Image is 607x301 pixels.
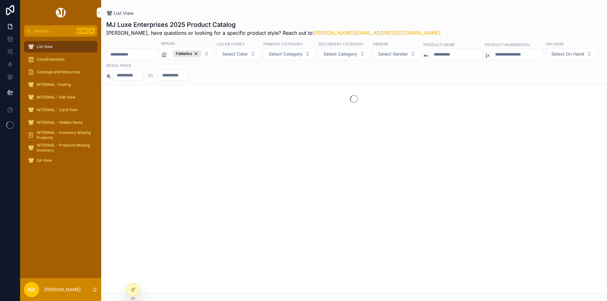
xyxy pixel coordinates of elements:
span: Core/Essentials [37,57,64,62]
span: INTERNAL - Inventory Missing Products [37,130,91,140]
span: Select Gender [378,51,408,57]
button: Jump to...CtrlK [24,25,97,37]
button: Select Button [546,48,597,60]
span: INTERNAL -Testing [37,82,71,87]
span: Catalogs and Resources [37,69,80,75]
a: Core/Essentials [24,54,97,65]
span: INTERNAL - Card View [37,107,78,112]
label: Secondary Category [318,41,364,47]
a: INTERNAL -Testing [24,79,97,90]
label: On Hand [546,41,564,47]
a: Catalogs and Resources [24,66,97,78]
button: Select Button [373,48,421,60]
a: QA View [24,155,97,166]
label: Gender [373,41,388,47]
span: NG [28,286,35,293]
span: K [89,28,94,33]
a: INTERNAL - Products Missing Inventory [24,142,97,154]
div: scrollable content [20,37,101,174]
a: INTERNAL - Card View [24,104,97,116]
label: Brand [161,40,175,46]
span: Select On Hand [551,51,584,57]
span: Ctrl [77,28,88,34]
img: App logo [55,8,67,18]
a: INTERNAL - Edit View [24,92,97,103]
button: Select Button [168,47,214,60]
a: List View [24,41,97,52]
span: List View [37,44,53,49]
span: INTERNAL - Hidden Items [37,120,83,125]
p: to [148,71,153,79]
button: Select Button [263,48,316,60]
button: Unselect FABLETICS [173,50,201,57]
span: INTERNAL - Edit View [37,95,76,100]
span: INTERNAL - Products Missing Inventory [37,143,91,153]
button: Select Button [217,48,261,60]
label: Product Name [423,42,455,47]
button: Select Button [318,48,370,60]
span: Select Category [323,51,357,57]
span: QA View [37,158,52,163]
p: [PERSON_NAME] [44,286,81,293]
label: Primary Category [263,41,303,47]
a: [PERSON_NAME][EMAIL_ADDRESS][DOMAIN_NAME] [313,30,441,36]
label: Product Number/SKU [485,42,530,47]
span: Select Category [269,51,303,57]
a: List View [106,10,134,16]
label: Color Family [217,41,245,47]
span: Select Color [222,51,248,57]
a: INTERNAL - Hidden Items [24,117,97,128]
label: Retail Price [106,63,131,68]
span: [PERSON_NAME], have questions or looking for a specific product style? Reach out to [106,29,441,37]
span: Jump to... [34,28,74,33]
span: List View [114,10,134,16]
h1: MJ Luxe Enterprises 2025 Product Catalog [106,20,441,29]
a: INTERNAL - Inventory Missing Products [24,129,97,141]
div: Fabletics [173,50,201,57]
